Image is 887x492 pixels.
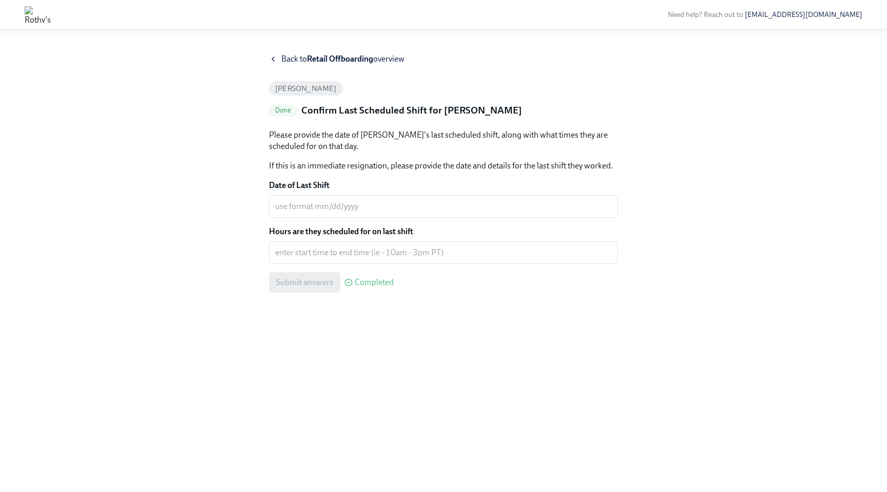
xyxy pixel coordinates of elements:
[745,10,862,19] a: [EMAIL_ADDRESS][DOMAIN_NAME]
[355,278,394,287] span: Completed
[269,85,343,92] span: [PERSON_NAME]
[269,160,618,172] p: If this is an immediate resignation, please provide the date and details for the last shift they ...
[269,226,618,237] label: Hours are they scheduled for on last shift
[269,180,618,191] label: Date of Last Shift
[281,53,404,65] span: Back to overview
[668,10,862,19] span: Need help? Reach out to
[301,104,522,117] h5: Confirm Last Scheduled Shift for [PERSON_NAME]
[25,6,51,23] img: Rothy's
[269,53,618,65] a: Back toRetail Offboardingoverview
[307,54,373,64] strong: Retail Offboarding
[269,129,618,152] p: Please provide the date of [PERSON_NAME]'s last scheduled shift, along with what times they are s...
[269,106,297,114] span: Done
